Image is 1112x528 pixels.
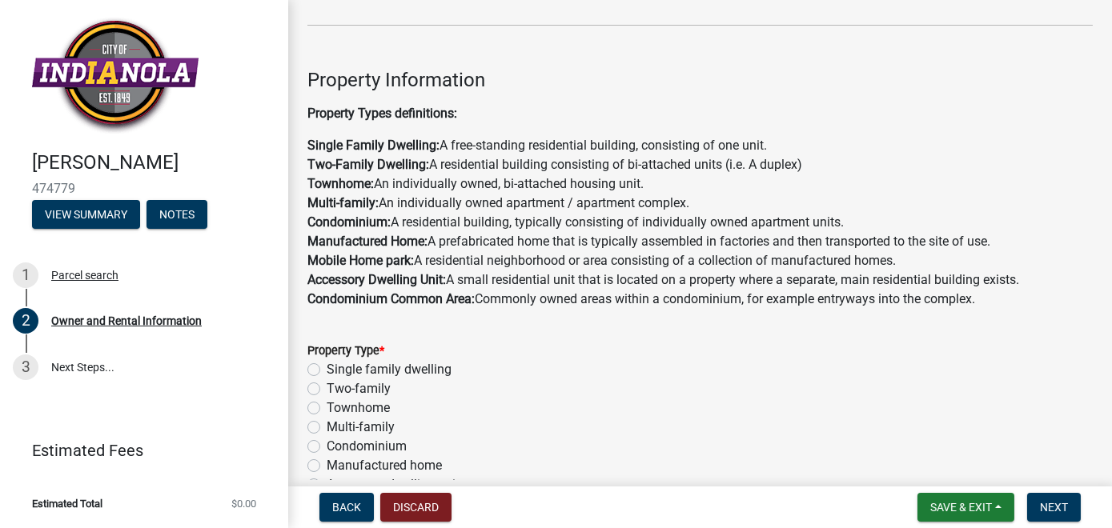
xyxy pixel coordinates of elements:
div: Parcel search [51,270,118,281]
strong: Property Types definitions: [307,106,457,121]
strong: Mobile Home park: [307,253,414,268]
label: Accessory dwelling unit [327,475,460,494]
label: Single family dwelling [327,360,452,379]
button: Save & Exit [917,493,1014,522]
label: Property Type [307,346,384,357]
span: Next [1040,501,1068,514]
strong: Condominium Common Area: [307,291,475,306]
button: Discard [380,493,452,522]
span: Estimated Total [32,498,102,509]
label: Townhome [327,398,390,418]
button: Notes [147,200,207,229]
button: Next [1027,493,1081,522]
button: Back [319,493,374,522]
div: 2 [13,308,38,334]
h4: Property Information [307,69,1093,92]
wm-modal-confirm: Notes [147,209,207,222]
span: 474779 [32,181,256,196]
span: Back [332,501,361,514]
strong: Condominium: [307,214,391,230]
div: Owner and Rental Information [51,315,202,326]
label: Two-family [327,379,391,398]
span: $0.00 [231,498,256,509]
div: 3 [13,354,38,380]
strong: Accessory Dwelling Unit: [307,272,446,287]
label: Condominium [327,437,407,456]
img: City of Indianola, Iowa [32,17,199,134]
strong: Manufactured Home: [307,234,428,249]
strong: Single Family Dwelling: [307,138,440,153]
strong: Two-Family Dwelling: [307,157,429,172]
label: Manufactured home [327,456,442,475]
wm-modal-confirm: Summary [32,209,140,222]
label: Multi-family [327,418,395,437]
p: A free-standing residential building, consisting of one unit. A residential building consisting o... [307,136,1093,309]
h4: [PERSON_NAME] [32,151,275,174]
strong: Townhome: [307,176,374,191]
span: Save & Exit [930,501,992,514]
a: Estimated Fees [13,434,263,466]
button: View Summary [32,200,140,229]
div: 1 [13,262,38,288]
strong: Multi-family: [307,195,379,210]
